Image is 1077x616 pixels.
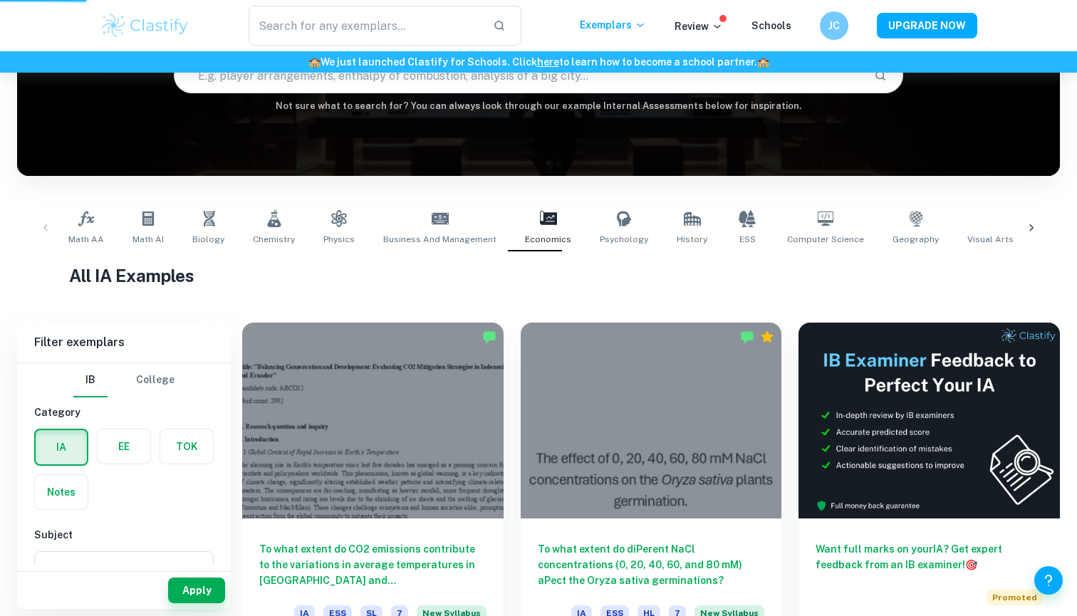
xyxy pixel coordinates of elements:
[877,13,977,38] button: UPGRADE NOW
[259,541,487,588] h6: To what extent do CO2 emissions contribute to the variations in average temperatures in [GEOGRAPH...
[175,56,863,95] input: E.g. player arrangements, enthalpy of combustion, analysis of a big city...
[34,404,214,420] h6: Category
[757,56,769,68] span: 🏫
[34,527,214,543] h6: Subject
[538,541,765,588] h6: To what extent do diPerent NaCl concentrations (0, 20, 40, 60, and 80 mM) aPect the Oryza sativa ...
[740,330,754,344] img: Marked
[98,429,150,464] button: EE
[537,56,559,68] a: here
[192,233,224,246] span: Biology
[73,363,175,397] div: Filter type choice
[580,17,646,33] p: Exemplars
[739,233,756,246] span: ESS
[751,20,791,31] a: Schools
[826,18,843,33] h6: JC
[189,561,209,581] button: Open
[820,11,848,40] button: JC
[100,11,190,40] img: Clastify logo
[3,54,1074,70] h6: We just launched Clastify for Schools. Click to learn how to become a school partner.
[798,323,1060,518] img: Thumbnail
[68,233,104,246] span: Math AA
[160,429,213,464] button: TOK
[893,233,939,246] span: Geography
[308,56,321,68] span: 🏫
[17,99,1060,113] h6: Not sure what to search for? You can always look through our example Internal Assessments below f...
[168,578,225,603] button: Apply
[965,559,977,570] span: 🎯
[323,233,355,246] span: Physics
[525,233,571,246] span: Economics
[600,233,648,246] span: Psychology
[132,233,164,246] span: Math AI
[17,323,231,362] h6: Filter exemplars
[868,63,893,88] button: Search
[816,541,1043,573] h6: Want full marks on your IA ? Get expert feedback from an IB examiner!
[249,6,482,46] input: Search for any exemplars...
[677,233,707,246] span: History
[1034,566,1063,595] button: Help and Feedback
[136,363,175,397] button: College
[760,330,774,344] div: Premium
[73,363,108,397] button: IB
[675,19,723,34] p: Review
[35,475,88,509] button: Notes
[383,233,496,246] span: Business and Management
[36,430,87,464] button: IA
[787,233,864,246] span: Computer Science
[987,590,1043,605] span: Promoted
[253,233,295,246] span: Chemistry
[482,330,496,344] img: Marked
[69,263,1008,288] h1: All IA Examples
